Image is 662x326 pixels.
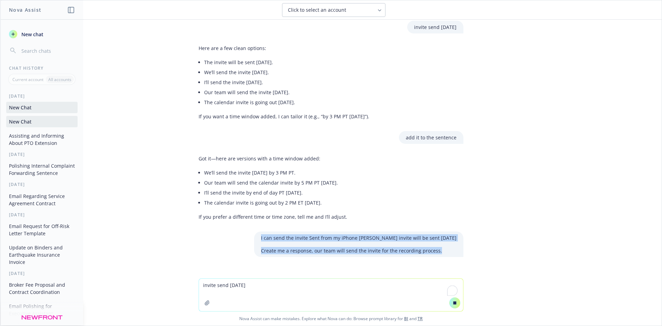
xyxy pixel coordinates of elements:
li: Our team will send the invite [DATE]. [204,87,369,97]
p: Current account [12,77,43,82]
p: I can send the invite Sent from my iPhone [PERSON_NAME] invite will be sent [DATE] [261,234,457,241]
input: Search chats [20,46,75,56]
textarea: To enrich screen reader interactions, please activate Accessibility in Grammarly extension settings [199,279,463,311]
p: Create me a response, our team will send the invite for the recording process. [261,247,457,254]
h1: Nova Assist [9,6,41,13]
li: I’ll send the invite by end of day PT [DATE]. [204,188,347,198]
button: New Chat [6,102,78,113]
button: Broker Fee Proposal and Contract Coordination [6,279,78,298]
li: We’ll send the invite [DATE]. [204,67,369,77]
button: Click to select an account [282,3,385,17]
p: If you prefer a different time or time zone, tell me and I’ll adjust. [199,213,347,220]
button: Update on Binders and Earthquake Insurance Invoice [6,242,78,268]
p: Got it—here are versions with a time window added: [199,155,347,162]
button: New chat [6,28,78,40]
span: Click to select an account [288,7,346,13]
li: Our team will send the calendar invite by 5 PM PT [DATE]. [204,178,347,188]
button: Email Polishing for Executive Assistant [6,300,78,319]
a: BI [404,316,408,322]
button: New Chat [6,116,78,127]
li: The invite will be sent [DATE]. [204,57,369,67]
div: [DATE] [1,151,83,157]
span: Nova Assist can make mistakes. Explore what Nova can do: Browse prompt library for and [3,312,659,326]
div: [DATE] [1,93,83,99]
li: The calendar invite is going out by 2 PM ET [DATE]. [204,198,347,208]
button: Email Regarding Service Agreement Contract [6,190,78,209]
li: I’ll send the invite [DATE]. [204,77,369,87]
p: All accounts [48,77,71,82]
li: We’ll send the invite [DATE] by 3 PM PT. [204,168,347,178]
div: [DATE] [1,181,83,187]
button: Polishing Internal Complaint Forwarding Sentence [6,160,78,179]
span: New chat [20,31,43,38]
div: [DATE] [1,212,83,218]
p: invite send [DATE] [414,23,457,31]
a: TR [418,316,423,322]
button: Assisting and Informing About PTO Extension [6,130,78,149]
div: [DATE] [1,270,83,276]
p: Here are a few clean options: [199,45,369,52]
p: If you want a time window added, I can tailor it (e.g., “by 3 PM PT [DATE]”). [199,113,369,120]
li: The calendar invite is going out [DATE]. [204,97,369,107]
div: Chat History [1,65,83,71]
p: add it to the sentence [406,134,457,141]
button: Email Request for Off-Risk Letter Template [6,220,78,239]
